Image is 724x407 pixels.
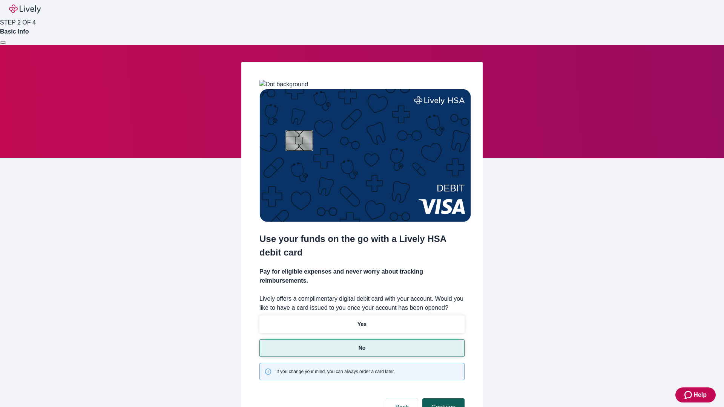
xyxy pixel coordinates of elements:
img: Dot background [259,80,308,89]
button: Yes [259,315,465,333]
span: Help [693,390,707,399]
label: Lively offers a complimentary digital debit card with your account. Would you like to have a card... [259,294,465,312]
span: If you change your mind, you can always order a card later. [276,368,395,375]
p: No [359,344,366,352]
p: Yes [357,320,367,328]
img: Lively [9,5,41,14]
h4: Pay for eligible expenses and never worry about tracking reimbursements. [259,267,465,285]
svg: Zendesk support icon [684,390,693,399]
h2: Use your funds on the go with a Lively HSA debit card [259,232,465,259]
img: Debit card [259,89,471,222]
button: Zendesk support iconHelp [675,387,716,402]
button: No [259,339,465,357]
